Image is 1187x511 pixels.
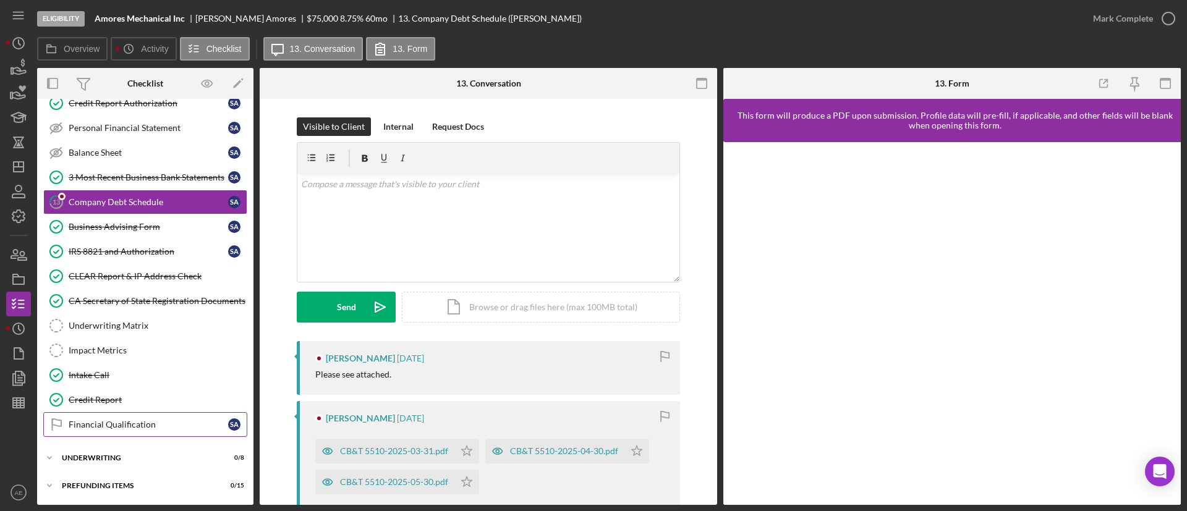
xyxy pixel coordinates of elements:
div: 0 / 8 [222,454,244,462]
div: Underwriting Matrix [69,321,247,331]
button: Overview [37,37,108,61]
button: Activity [111,37,176,61]
div: CB&T 5510-2025-04-30.pdf [510,446,618,456]
button: Mark Complete [1081,6,1181,31]
div: 0 / 15 [222,482,244,489]
div: S A [228,97,240,109]
label: Checklist [206,44,242,54]
button: CB&T 5510-2025-04-30.pdf [485,439,649,463]
time: 2025-09-26 21:38 [397,353,424,363]
div: IRS 8821 and Authorization [69,247,228,256]
button: Send [297,292,396,323]
div: S A [228,196,240,208]
a: 13Company Debt ScheduleSA [43,190,247,214]
div: 60 mo [365,14,388,23]
div: Personal Financial Statement [69,123,228,133]
div: Prefunding Items [62,482,213,489]
button: AE [6,480,31,505]
label: 13. Form [393,44,427,54]
label: Overview [64,44,100,54]
div: CB&T 5510-2025-03-31.pdf [340,446,448,456]
div: Checklist [127,78,163,88]
a: CLEAR Report & IP Address Check [43,264,247,289]
div: Balance Sheet [69,148,228,158]
iframe: Lenderfit form [736,154,1170,492]
tspan: 13 [53,198,60,206]
a: Intake Call [43,363,247,387]
div: Send [337,292,356,323]
div: S A [228,146,240,159]
div: Impact Metrics [69,345,247,355]
div: S A [228,171,240,184]
a: 3 Most Recent Business Bank StatementsSA [43,165,247,190]
div: Open Intercom Messenger [1145,457,1175,486]
a: CA Secretary of State Registration Documents [43,289,247,313]
a: Impact Metrics [43,338,247,363]
div: 3 Most Recent Business Bank Statements [69,172,228,182]
text: AE [15,489,23,496]
button: Checklist [180,37,250,61]
div: Credit Report Authorization [69,98,228,108]
div: [PERSON_NAME] [326,413,395,423]
button: 13. Form [366,37,435,61]
a: Credit Report [43,387,247,412]
button: Visible to Client [297,117,371,136]
div: [PERSON_NAME] Amores [195,14,307,23]
div: Intake Call [69,370,247,380]
button: CB&T 5510-2025-03-31.pdf [315,439,479,463]
div: Credit Report [69,395,247,405]
div: Business Advising Form [69,222,228,232]
div: Company Debt Schedule [69,197,228,207]
time: 2025-09-26 21:38 [397,413,424,423]
div: Please see attached. [315,370,391,379]
div: 13. Form [935,78,969,88]
div: S A [228,245,240,258]
button: CB&T 5510-2025-05-30.pdf [315,470,479,494]
span: $75,000 [307,13,338,23]
a: Financial QualificationSA [43,412,247,437]
label: Activity [141,44,168,54]
a: IRS 8821 and AuthorizationSA [43,239,247,264]
div: S A [228,418,240,431]
div: S A [228,221,240,233]
div: CA Secretary of State Registration Documents [69,296,247,306]
button: 13. Conversation [263,37,364,61]
b: Amores Mechanical Inc [95,14,185,23]
div: CB&T 5510-2025-05-30.pdf [340,477,448,487]
div: [PERSON_NAME] [326,353,395,363]
div: Mark Complete [1093,6,1153,31]
a: Credit Report AuthorizationSA [43,91,247,116]
a: Business Advising FormSA [43,214,247,239]
div: Visible to Client [303,117,365,136]
button: Internal [377,117,420,136]
button: Request Docs [426,117,490,136]
div: Request Docs [432,117,484,136]
div: Underwriting [62,454,213,462]
div: Financial Qualification [69,420,228,429]
div: 8.75 % [340,14,364,23]
a: Balance SheetSA [43,140,247,165]
label: 13. Conversation [290,44,355,54]
div: 13. Company Debt Schedule ([PERSON_NAME]) [398,14,582,23]
div: Eligibility [37,11,85,27]
a: Personal Financial StatementSA [43,116,247,140]
div: 13. Conversation [456,78,521,88]
div: S A [228,122,240,134]
div: CLEAR Report & IP Address Check [69,271,247,281]
div: Internal [383,117,414,136]
a: Underwriting Matrix [43,313,247,338]
div: This form will produce a PDF upon submission. Profile data will pre-fill, if applicable, and othe... [730,111,1181,130]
